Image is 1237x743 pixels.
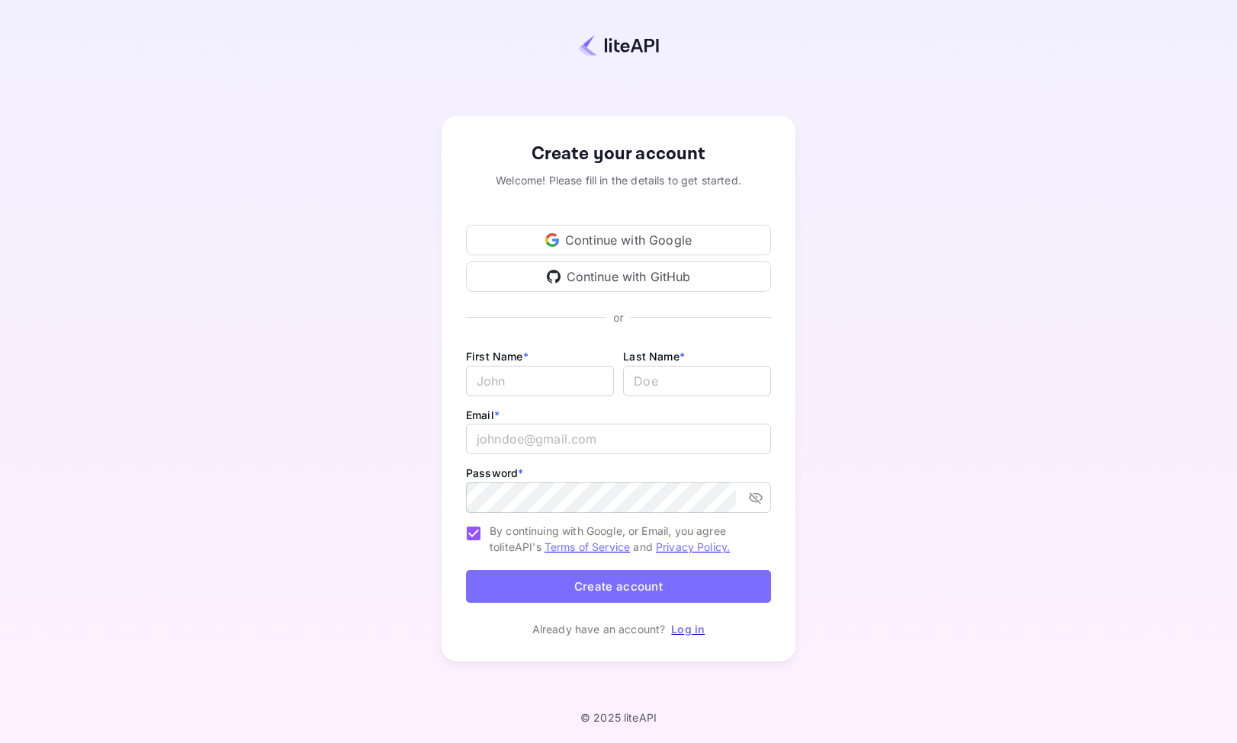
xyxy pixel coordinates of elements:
a: Log in [671,623,705,636]
a: Privacy Policy. [656,540,730,553]
span: By continuing with Google, or Email, you agree to liteAPI's and [490,523,759,555]
button: Create account [466,570,771,603]
div: Continue with Google [466,225,771,255]
input: johndoe@gmail.com [466,424,771,454]
a: Terms of Service [545,540,630,553]
div: Continue with GitHub [466,261,771,292]
div: Create your account [466,140,771,168]
label: Password [466,466,523,479]
label: First Name [466,350,529,363]
label: Last Name [623,350,685,363]
button: toggle password visibility [742,484,770,511]
p: © 2025 liteAPI [580,711,657,724]
img: liteapi [578,34,659,56]
input: Doe [623,366,771,396]
p: Already have an account? [532,621,666,637]
input: John [466,366,614,396]
div: Welcome! Please fill in the details to get started. [466,172,771,188]
label: Email [466,408,500,421]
